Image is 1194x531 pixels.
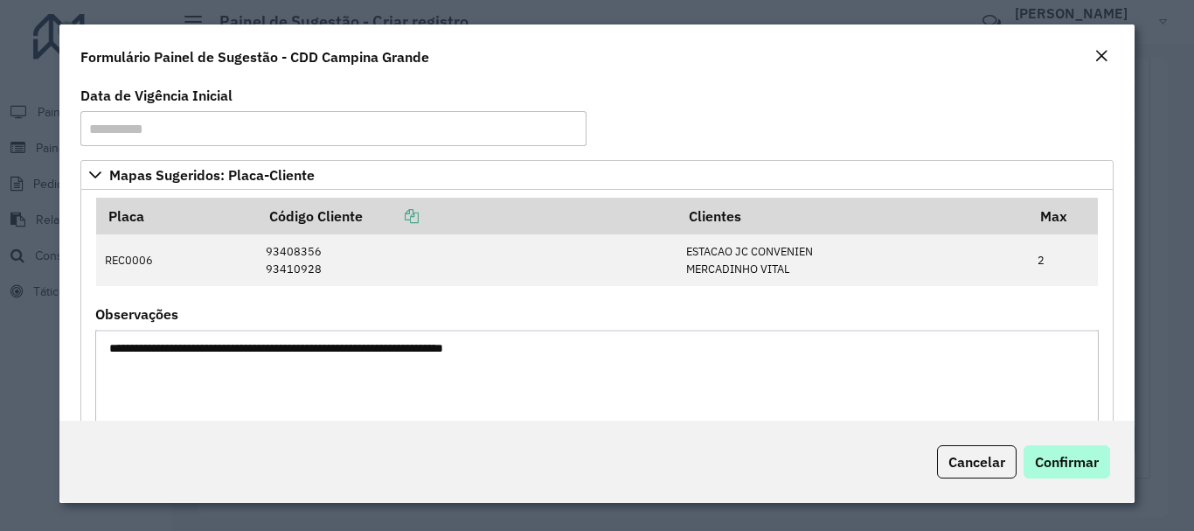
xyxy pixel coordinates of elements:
td: 93408356 93410928 [257,234,677,286]
button: Close [1089,45,1114,68]
a: Copiar [363,207,419,225]
a: Mapas Sugeridos: Placa-Cliente [80,160,1113,190]
label: Observações [95,304,178,325]
div: Mapas Sugeridos: Placa-Cliente [80,190,1113,500]
th: Max [1028,198,1098,234]
td: REC0006 [96,234,257,286]
label: Data de Vigência Inicial [80,85,233,106]
span: Confirmar [1035,453,1099,471]
em: Fechar [1094,49,1108,63]
td: 2 [1028,234,1098,286]
span: Mapas Sugeridos: Placa-Cliente [109,168,315,182]
th: Código Cliente [257,198,677,234]
span: Cancelar [948,453,1005,471]
button: Cancelar [937,445,1017,479]
th: Placa [96,198,257,234]
button: Confirmar [1024,445,1110,479]
h4: Formulário Painel de Sugestão - CDD Campina Grande [80,46,429,67]
th: Clientes [677,198,1028,234]
td: ESTACAO JC CONVENIEN MERCADINHO VITAL [677,234,1028,286]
